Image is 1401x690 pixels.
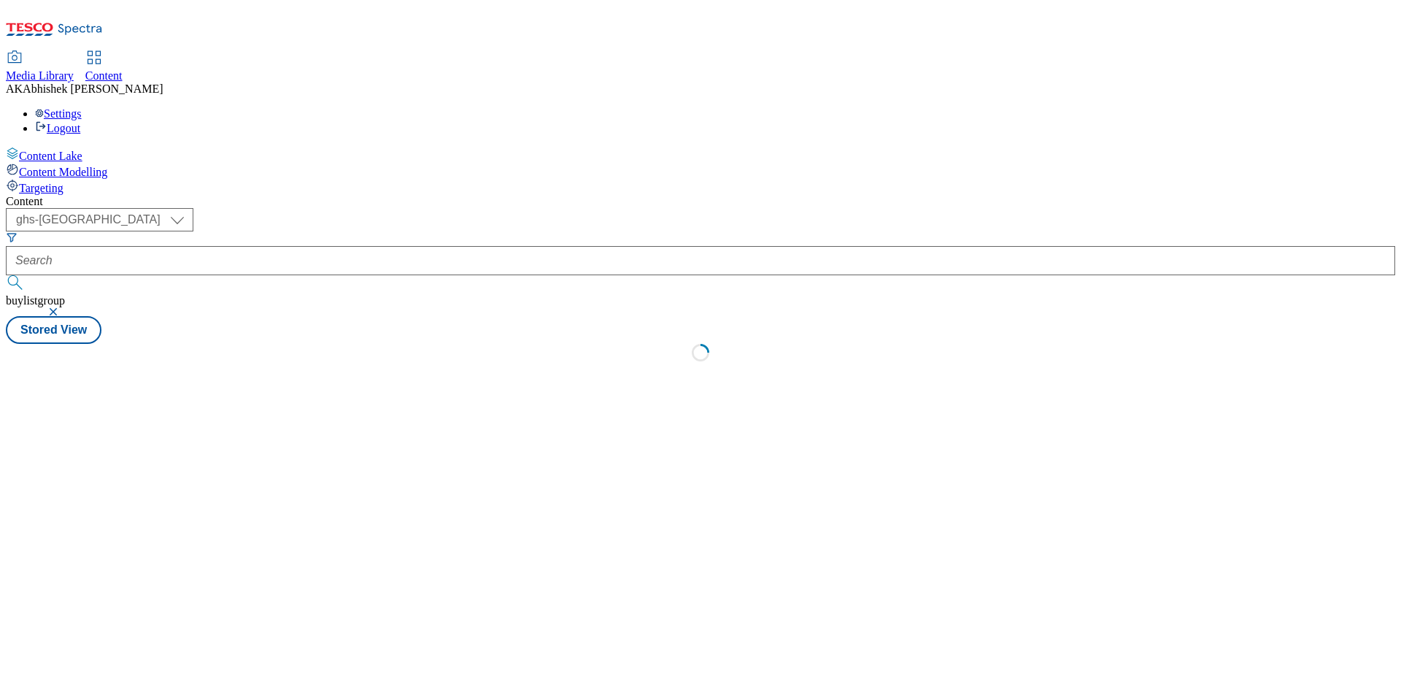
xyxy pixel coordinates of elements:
button: Stored View [6,316,101,344]
div: Content [6,195,1395,208]
span: Media Library [6,69,74,82]
a: Targeting [6,179,1395,195]
a: Media Library [6,52,74,83]
span: Content Lake [19,150,82,162]
span: Content Modelling [19,166,107,178]
span: Content [85,69,123,82]
span: Targeting [19,182,63,194]
span: buylistgroup [6,294,65,307]
span: AK [6,83,23,95]
a: Content Modelling [6,163,1395,179]
span: Abhishek [PERSON_NAME] [23,83,163,95]
input: Search [6,246,1395,275]
a: Content Lake [6,147,1395,163]
a: Settings [35,107,82,120]
a: Content [85,52,123,83]
svg: Search Filters [6,231,18,243]
a: Logout [35,122,80,134]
